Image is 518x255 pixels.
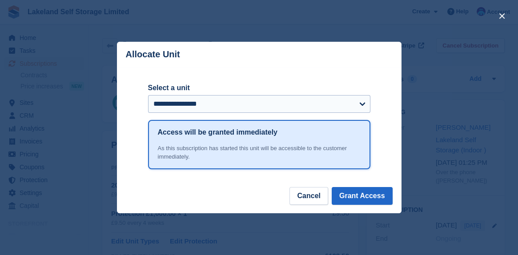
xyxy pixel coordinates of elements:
[289,187,328,205] button: Cancel
[158,127,277,138] h1: Access will be granted immediately
[495,9,509,23] button: close
[126,49,180,60] p: Allocate Unit
[332,187,393,205] button: Grant Access
[158,144,361,161] div: As this subscription has started this unit will be accessible to the customer immediately.
[148,83,370,93] label: Select a unit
